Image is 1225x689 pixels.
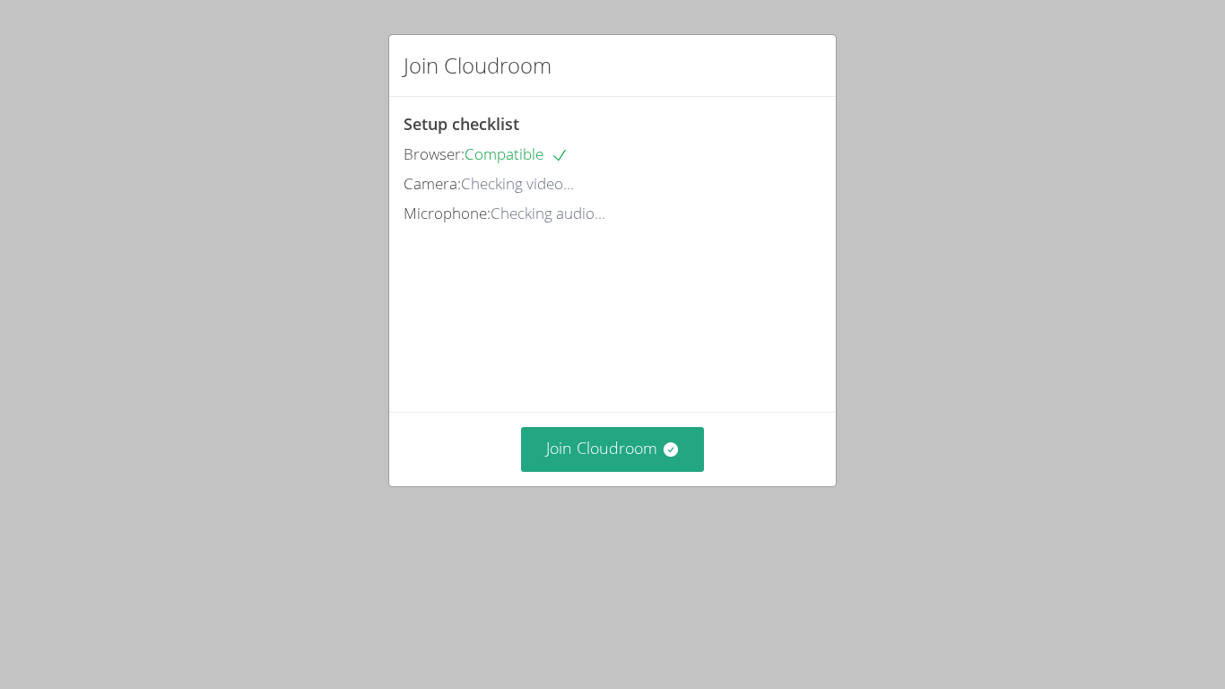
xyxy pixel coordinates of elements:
span: Browser: [404,144,465,164]
span: Camera: [404,173,461,194]
h2: Join Cloudroom [404,49,552,82]
span: Checking audio... [491,203,605,223]
span: Checking video... [461,173,574,194]
span: Microphone: [404,203,491,223]
button: Join Cloudroom [521,427,705,471]
span: Setup checklist [404,113,519,135]
span: Compatible [465,144,569,164]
